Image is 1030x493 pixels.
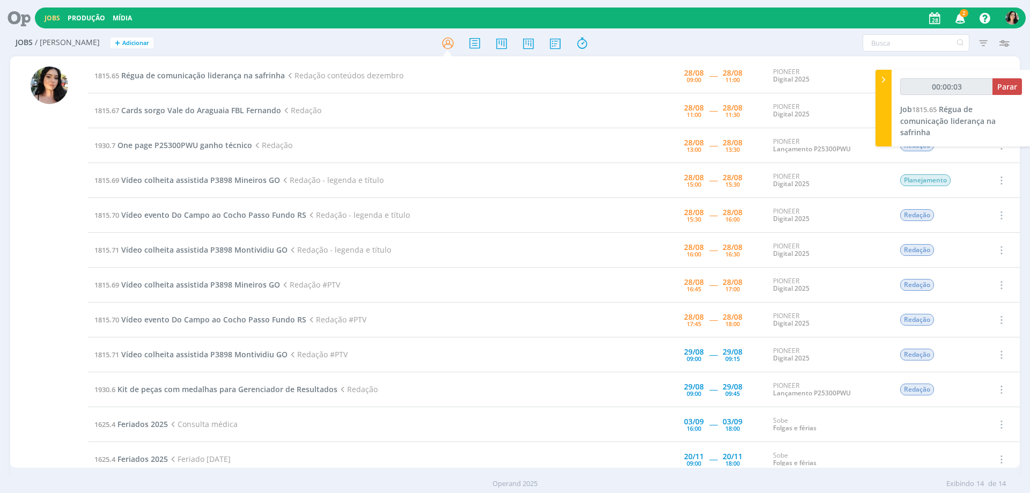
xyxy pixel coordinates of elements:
[121,210,306,220] span: Vídeo evento Do Campo ao Cocho Passo Fundo RS
[723,244,742,251] div: 28/08
[117,384,337,394] span: Kit de peças com medalhas para Gerenciador de Resultados
[684,313,704,321] div: 28/08
[773,138,884,153] div: PIONEER
[725,181,740,187] div: 15:30
[687,425,701,431] div: 16:00
[863,34,969,51] input: Busca
[773,242,884,258] div: PIONEER
[912,105,937,114] span: 1815.65
[725,321,740,327] div: 18:00
[687,77,701,83] div: 09:00
[45,13,60,23] a: Jobs
[111,38,153,49] button: +Adicionar
[773,319,810,328] a: Digital 2025
[684,174,704,181] div: 28/08
[725,286,740,292] div: 17:00
[1005,9,1019,27] button: T
[687,321,701,327] div: 17:45
[725,251,740,257] div: 16:30
[709,419,717,429] span: -----
[960,9,968,17] span: 2
[725,77,740,83] div: 11:00
[121,245,288,255] span: Vídeo colheita assistida P3898 Montividiu GO
[773,312,884,328] div: PIONEER
[35,38,100,47] span: / [PERSON_NAME]
[94,105,281,115] a: 1815.67Cards sorgo Vale do Araguaia FBL Fernando
[94,454,115,464] span: 1625.4
[723,104,742,112] div: 28/08
[94,175,280,185] a: 1815.69Vídeo colheita assistida P3898 Mineiros GO
[687,181,701,187] div: 15:00
[773,179,810,188] a: Digital 2025
[94,350,119,359] span: 1815.71
[122,40,149,47] span: Adicionar
[285,70,403,80] span: Redação conteúdos dezembro
[94,71,119,80] span: 1815.65
[709,384,717,394] span: -----
[1005,11,1019,25] img: T
[723,313,742,321] div: 28/08
[94,279,280,290] a: 1815.69Vídeo colheita assistida P3898 Mineiros GO
[687,460,701,466] div: 09:00
[687,251,701,257] div: 16:00
[94,419,168,429] a: 1625.4Feriados 2025
[113,13,132,23] a: Mídia
[773,382,884,398] div: PIONEER
[709,210,717,220] span: -----
[94,210,119,220] span: 1815.70
[709,105,717,115] span: -----
[16,38,33,47] span: Jobs
[121,349,288,359] span: Vídeo colheita assistida P3898 Montividiu GO
[94,349,288,359] a: 1815.71Vídeo colheita assistida P3898 Montividiu GO
[684,278,704,286] div: 28/08
[109,14,135,23] button: Mídia
[31,67,68,104] img: T
[900,104,996,137] span: Régua de comunicação liderança na safrinha
[94,384,337,394] a: 1930.6Kit de peças com medalhas para Gerenciador de Resultados
[94,210,306,220] a: 1815.70Vídeo evento Do Campo ao Cocho Passo Fundo RS
[684,383,704,391] div: 29/08
[773,452,884,467] div: Sobe
[725,356,740,362] div: 09:15
[337,384,378,394] span: Redação
[723,209,742,216] div: 28/08
[976,479,984,489] span: 14
[709,454,717,464] span: -----
[709,349,717,359] span: -----
[94,385,115,394] span: 1930.6
[684,244,704,251] div: 28/08
[280,279,340,290] span: Redação #PTV
[723,453,742,460] div: 20/11
[773,109,810,119] a: Digital 2025
[725,112,740,117] div: 11:30
[684,69,704,77] div: 28/08
[998,479,1006,489] span: 14
[687,112,701,117] div: 11:00
[684,139,704,146] div: 28/08
[684,348,704,356] div: 29/08
[900,349,934,360] span: Redação
[900,279,934,291] span: Redação
[687,286,701,292] div: 16:45
[281,105,321,115] span: Redação
[117,140,252,150] span: One page P25300PWU ganho técnico
[117,419,168,429] span: Feriados 2025
[725,391,740,396] div: 09:45
[306,210,410,220] span: Redação - legenda e título
[946,479,974,489] span: Exibindo
[121,279,280,290] span: Vídeo colheita assistida P3898 Mineiros GO
[773,423,816,432] a: Folgas e férias
[121,175,280,185] span: Vídeo colheita assistida P3898 Mineiros GO
[773,208,884,223] div: PIONEER
[709,70,717,80] span: -----
[773,103,884,119] div: PIONEER
[900,104,996,137] a: Job1815.65Régua de comunicação liderança na safrinha
[773,417,884,432] div: Sobe
[900,244,934,256] span: Redação
[288,349,348,359] span: Redação #PTV
[252,140,292,150] span: Redação
[306,314,366,325] span: Redação #PTV
[121,105,281,115] span: Cards sorgo Vale do Araguaia FBL Fernando
[115,38,120,49] span: +
[992,78,1022,95] button: Parar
